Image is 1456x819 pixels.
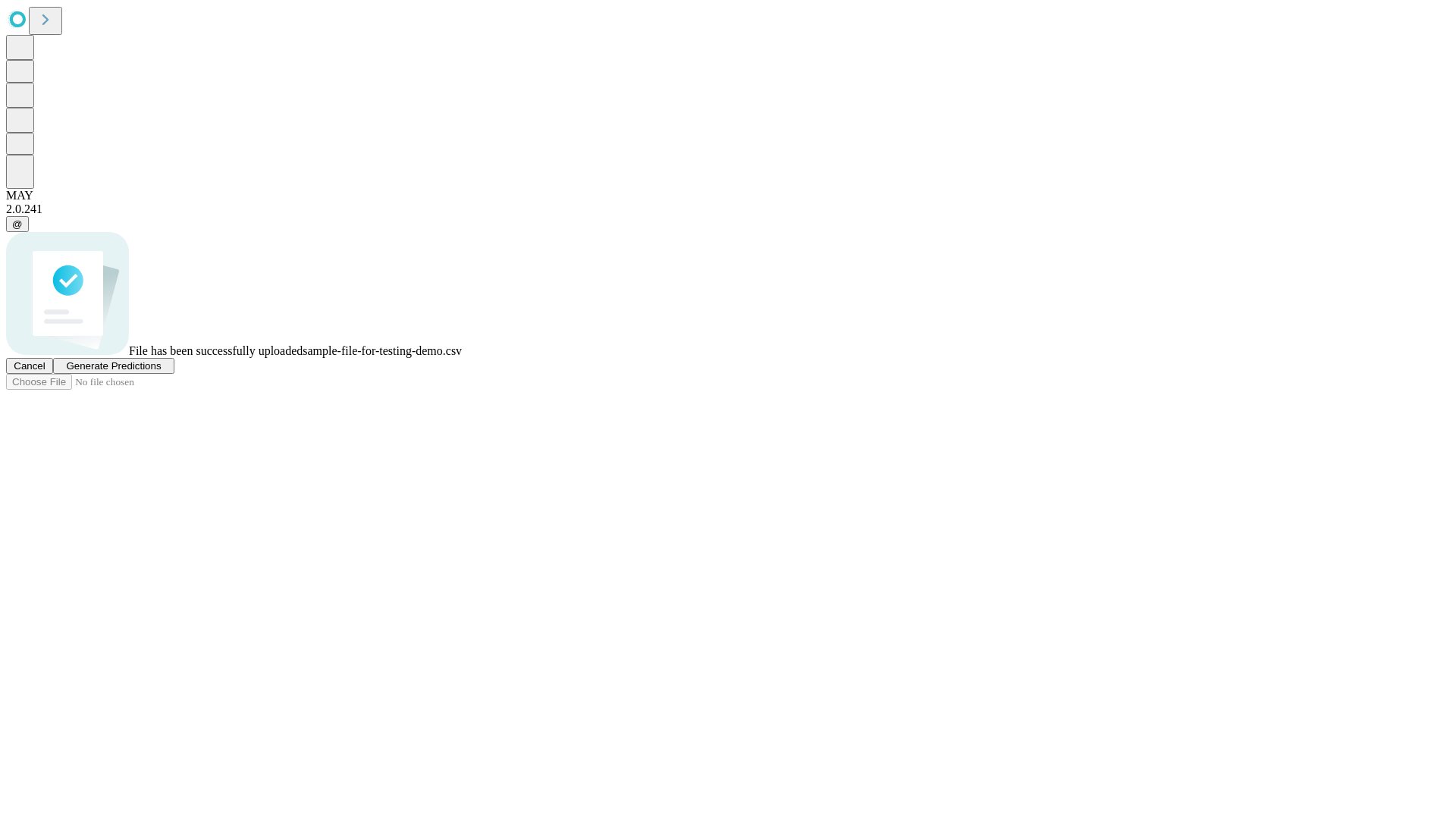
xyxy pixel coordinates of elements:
span: Generate Predictions [66,360,161,372]
span: @ [12,218,23,230]
button: Generate Predictions [53,358,174,374]
button: Cancel [6,358,53,374]
div: 2.0.241 [6,202,1450,216]
div: MAY [6,189,1450,202]
span: File has been successfully uploaded [129,344,303,357]
span: Cancel [14,360,45,372]
span: sample-file-for-testing-demo.csv [303,344,462,357]
button: @ [6,216,29,232]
